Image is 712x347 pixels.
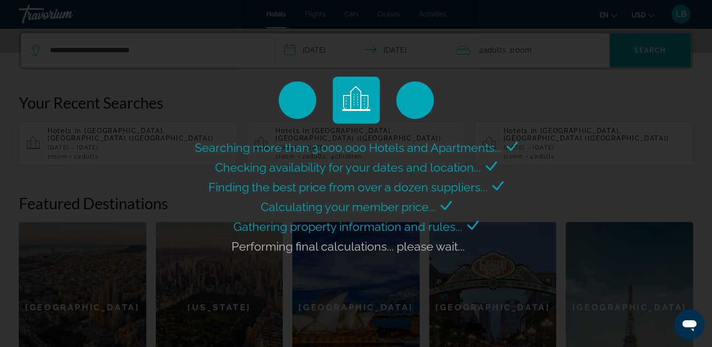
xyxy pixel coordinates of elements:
[208,180,488,194] span: Finding the best price from over a dozen suppliers...
[261,200,436,214] span: Calculating your member price...
[215,160,481,174] span: Checking availability for your dates and location...
[195,141,502,155] span: Searching more than 3,000,000 Hotels and Apartments...
[233,220,463,234] span: Gathering property information and rules...
[674,309,704,339] iframe: Bouton de lancement de la fenêtre de messagerie
[232,239,465,253] span: Performing final calculations... please wait...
